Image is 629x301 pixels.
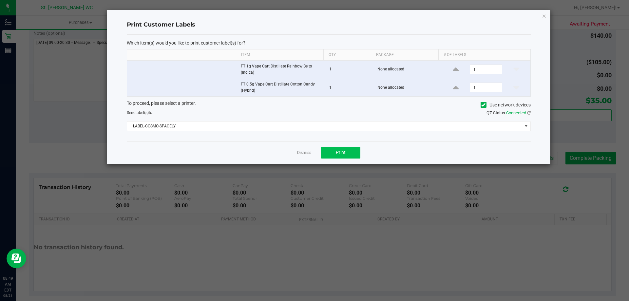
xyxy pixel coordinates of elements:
[7,249,26,268] iframe: Resource center
[336,150,346,155] span: Print
[438,49,526,61] th: # of labels
[136,110,149,115] span: label(s)
[321,147,360,159] button: Print
[373,61,442,79] td: None allocated
[127,122,522,131] span: LABEL-COSMO-SPACELY
[325,61,373,79] td: 1
[481,102,531,108] label: Use network devices
[506,110,526,115] span: Connected
[373,79,442,96] td: None allocated
[122,100,536,110] div: To proceed, please select a printer.
[127,110,153,115] span: Send to:
[237,79,325,96] td: FT 0.5g Vape Cart Distillate Cotton Candy (Hybrid)
[127,40,531,46] p: Which item(s) would you like to print customer label(s) for?
[323,49,371,61] th: Qty
[325,79,373,96] td: 1
[237,61,325,79] td: FT 1g Vape Cart Distillate Rainbow Belts (Indica)
[127,21,531,29] h4: Print Customer Labels
[486,110,531,115] span: QZ Status:
[236,49,323,61] th: Item
[297,150,311,156] a: Dismiss
[371,49,438,61] th: Package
